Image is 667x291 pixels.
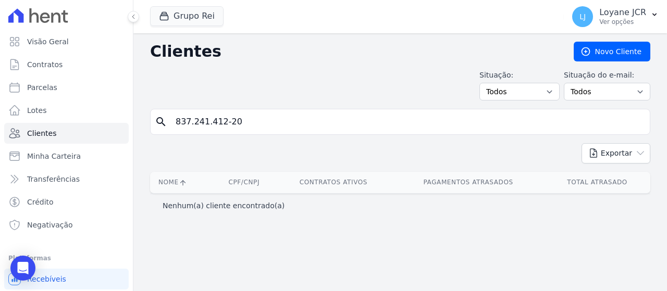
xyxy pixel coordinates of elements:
[4,169,129,189] a: Transferências
[4,100,129,121] a: Lotes
[4,54,129,75] a: Contratos
[479,70,560,81] label: Situação:
[27,220,73,230] span: Negativação
[27,59,63,70] span: Contratos
[27,82,57,93] span: Parcelas
[27,174,80,184] span: Transferências
[27,197,54,207] span: Crédito
[150,42,557,61] h2: Clientes
[169,111,646,132] input: Buscar por nome, CPF ou e-mail
[214,172,275,193] th: CPF/CNPJ
[155,116,167,128] i: search
[27,151,81,161] span: Minha Carteira
[27,36,69,47] span: Visão Geral
[564,70,650,81] label: Situação do e-mail:
[27,105,47,116] span: Lotes
[564,2,667,31] button: LJ Loyane JCR Ver opções
[27,274,66,284] span: Recebíveis
[150,172,214,193] th: Nome
[8,252,125,264] div: Plataformas
[10,256,35,281] div: Open Intercom Messenger
[4,123,129,144] a: Clientes
[150,6,224,26] button: Grupo Rei
[4,214,129,235] a: Negativação
[574,42,650,61] a: Novo Cliente
[4,146,129,167] a: Minha Carteira
[4,269,129,289] a: Recebíveis
[4,31,129,52] a: Visão Geral
[579,13,586,20] span: LJ
[392,172,544,193] th: Pagamentos Atrasados
[599,7,646,18] p: Loyane JCR
[27,128,56,138] span: Clientes
[4,192,129,212] a: Crédito
[599,18,646,26] p: Ver opções
[4,77,129,98] a: Parcelas
[544,172,650,193] th: Total Atrasado
[582,143,650,163] button: Exportar
[163,200,285,211] p: Nenhum(a) cliente encontrado(a)
[275,172,392,193] th: Contratos Ativos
